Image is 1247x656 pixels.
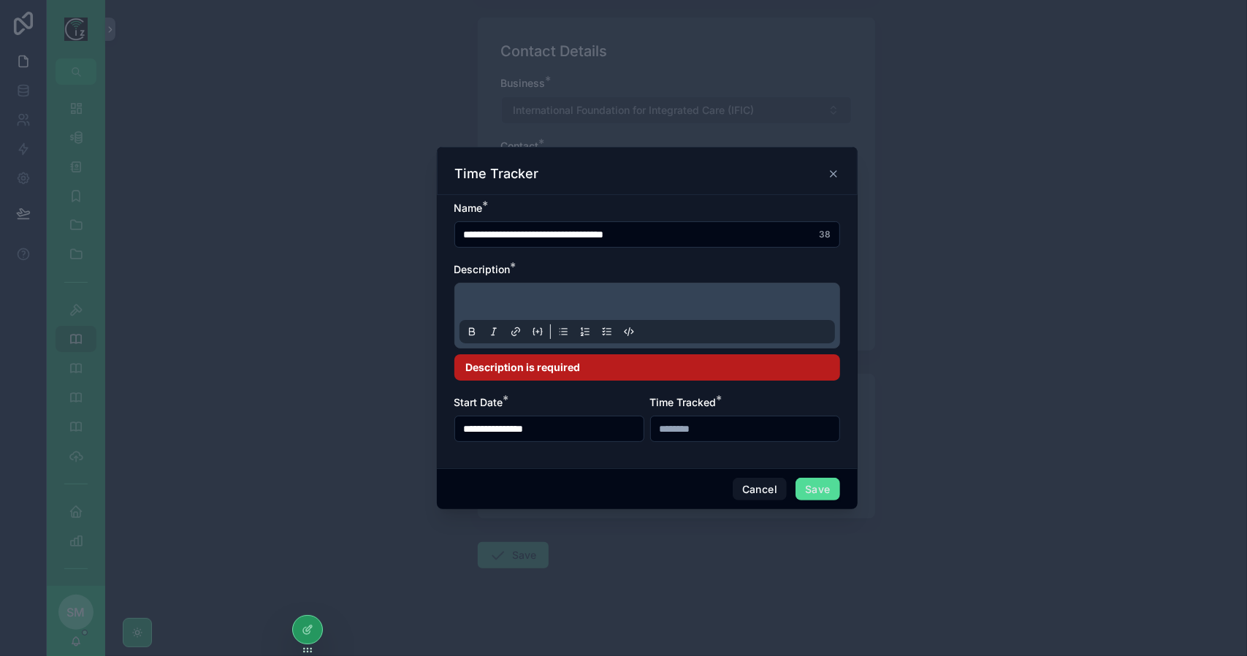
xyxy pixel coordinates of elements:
[454,202,483,214] span: Name
[454,263,511,275] span: Description
[455,165,539,183] h3: Time Tracker
[454,396,503,408] span: Start Date
[650,396,717,408] span: Time Tracked
[454,354,840,381] div: Description is required
[796,478,839,501] button: Save
[733,478,787,501] button: Cancel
